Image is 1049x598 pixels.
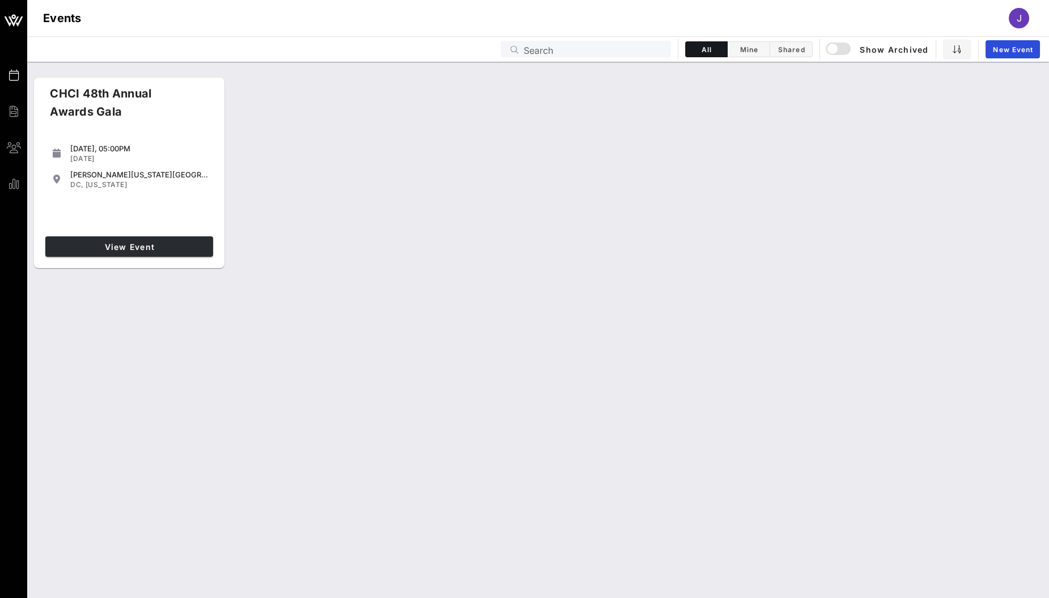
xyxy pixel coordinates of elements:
[827,39,929,60] button: Show Archived
[70,144,209,153] div: [DATE], 05:00PM
[1017,12,1022,24] span: J
[86,180,127,189] span: [US_STATE]
[43,9,82,27] h1: Events
[1009,8,1029,28] div: J
[70,180,83,189] span: DC,
[728,41,770,57] button: Mine
[992,45,1033,54] span: New Event
[70,154,209,163] div: [DATE]
[827,43,928,56] span: Show Archived
[70,170,209,179] div: [PERSON_NAME][US_STATE][GEOGRAPHIC_DATA]
[685,41,728,57] button: All
[770,41,813,57] button: Shared
[45,236,213,257] a: View Event
[734,45,763,54] span: Mine
[693,45,720,54] span: All
[986,40,1040,58] a: New Event
[777,45,805,54] span: Shared
[50,242,209,252] span: View Event
[41,84,201,130] div: CHCI 48th Annual Awards Gala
